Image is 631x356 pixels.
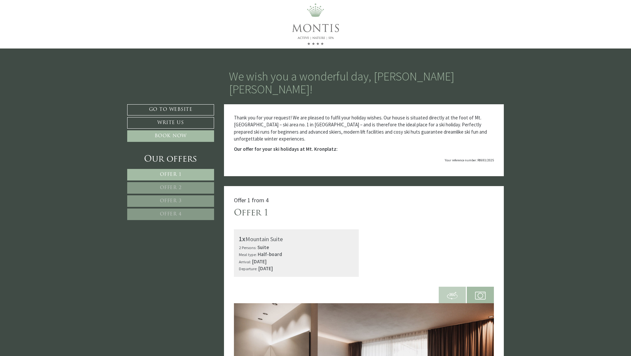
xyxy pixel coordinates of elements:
[475,290,486,301] img: camera.svg
[257,244,269,250] b: Suite
[445,158,494,162] span: Your reference number: R8693/2025
[160,212,182,217] span: Offer 4
[258,251,282,257] b: Half-board
[447,290,458,301] img: 360-grad.svg
[160,199,182,204] span: Offer 3
[239,259,251,264] small: Arrival:
[160,172,182,177] span: Offer 1
[127,153,214,166] div: Our offers
[160,185,182,190] span: Offer 2
[252,258,267,265] b: [DATE]
[229,70,499,96] h1: We wish you a wonderful day, [PERSON_NAME] [PERSON_NAME]!
[234,146,338,152] strong: Our offer for your ski holidays at Mt. Kronplatz:
[234,114,494,143] p: Thank you for your request! We are pleased to fulfil your holiday wishes. Our house is situated d...
[127,117,214,129] a: Write us
[239,252,257,257] small: Meal type:
[258,265,273,272] b: [DATE]
[127,130,214,142] a: Book now
[234,196,269,204] span: Offer 1 from 4
[239,234,354,244] div: Mountain Suite
[239,235,245,243] b: 1x
[239,245,256,250] small: 2 Persons:
[239,266,257,271] small: Departure:
[234,207,269,219] div: Offer 1
[127,104,214,115] a: Go to website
